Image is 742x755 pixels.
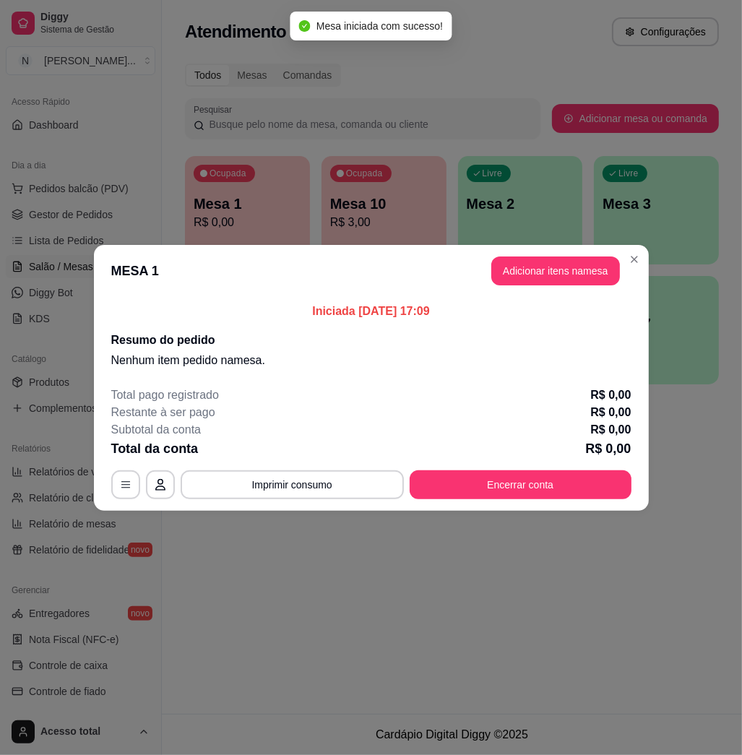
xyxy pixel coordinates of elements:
button: Adicionar itens namesa [491,256,620,285]
span: Mesa iniciada com sucesso! [316,20,443,32]
p: R$ 0,00 [590,404,631,421]
button: Imprimir consumo [181,470,404,499]
p: Nenhum item pedido na mesa . [111,352,631,369]
p: R$ 0,00 [590,387,631,404]
p: R$ 0,00 [585,439,631,459]
p: Subtotal da conta [111,421,202,439]
span: check-circle [299,20,311,32]
h2: Resumo do pedido [111,332,631,349]
header: MESA 1 [94,245,649,297]
p: Total da conta [111,439,199,459]
button: Encerrar conta [410,470,631,499]
p: R$ 0,00 [590,421,631,439]
p: Iniciada [DATE] 17:09 [111,303,631,320]
p: Total pago registrado [111,387,219,404]
button: Close [623,248,646,271]
p: Restante à ser pago [111,404,215,421]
